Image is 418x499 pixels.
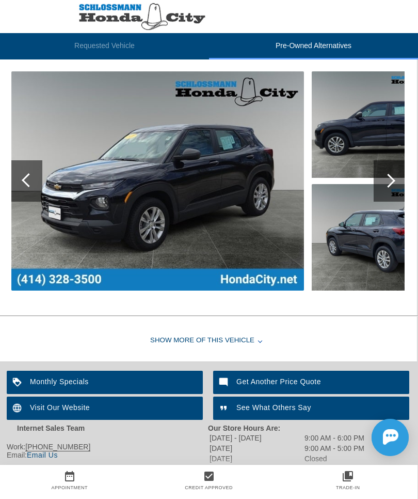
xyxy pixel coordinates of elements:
[7,397,203,420] a: Visit Our Website
[7,371,203,394] a: Monthly Specials
[304,433,365,443] td: 9:00 AM - 6:00 PM
[325,410,418,465] iframe: Chat Assistance
[209,33,418,59] li: Pre-Owned Alternatives
[7,371,30,394] img: ic_loyalty_white_24dp_2x.png
[11,71,304,291] img: 1.jpg
[7,397,30,420] img: ic_language_white_24dp_2x.png
[304,454,365,463] td: Closed
[336,485,360,490] a: Trade-In
[7,443,208,451] div: Work:
[17,424,85,432] strong: Internet Sales Team
[213,397,236,420] img: ic_format_quote_white_24dp_2x.png
[213,397,409,420] a: See What Others Say
[208,424,280,432] strong: Our Store Hours Are:
[27,451,58,459] a: Email Us
[209,454,303,463] td: [DATE]
[209,444,303,453] td: [DATE]
[139,470,279,482] a: check_box
[278,470,417,482] a: collections_bookmark
[213,371,409,394] a: Get Another Price Quote
[304,444,365,453] td: 9:00 AM - 5:00 PM
[213,371,236,394] img: ic_mode_comment_white_24dp_2x.png
[25,443,90,451] chrome_annotation: [PHONE_NUMBER]
[185,485,233,490] a: Credit Approved
[7,451,208,459] div: Email:
[209,433,303,443] td: [DATE] - [DATE]
[52,485,88,490] a: Appointment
